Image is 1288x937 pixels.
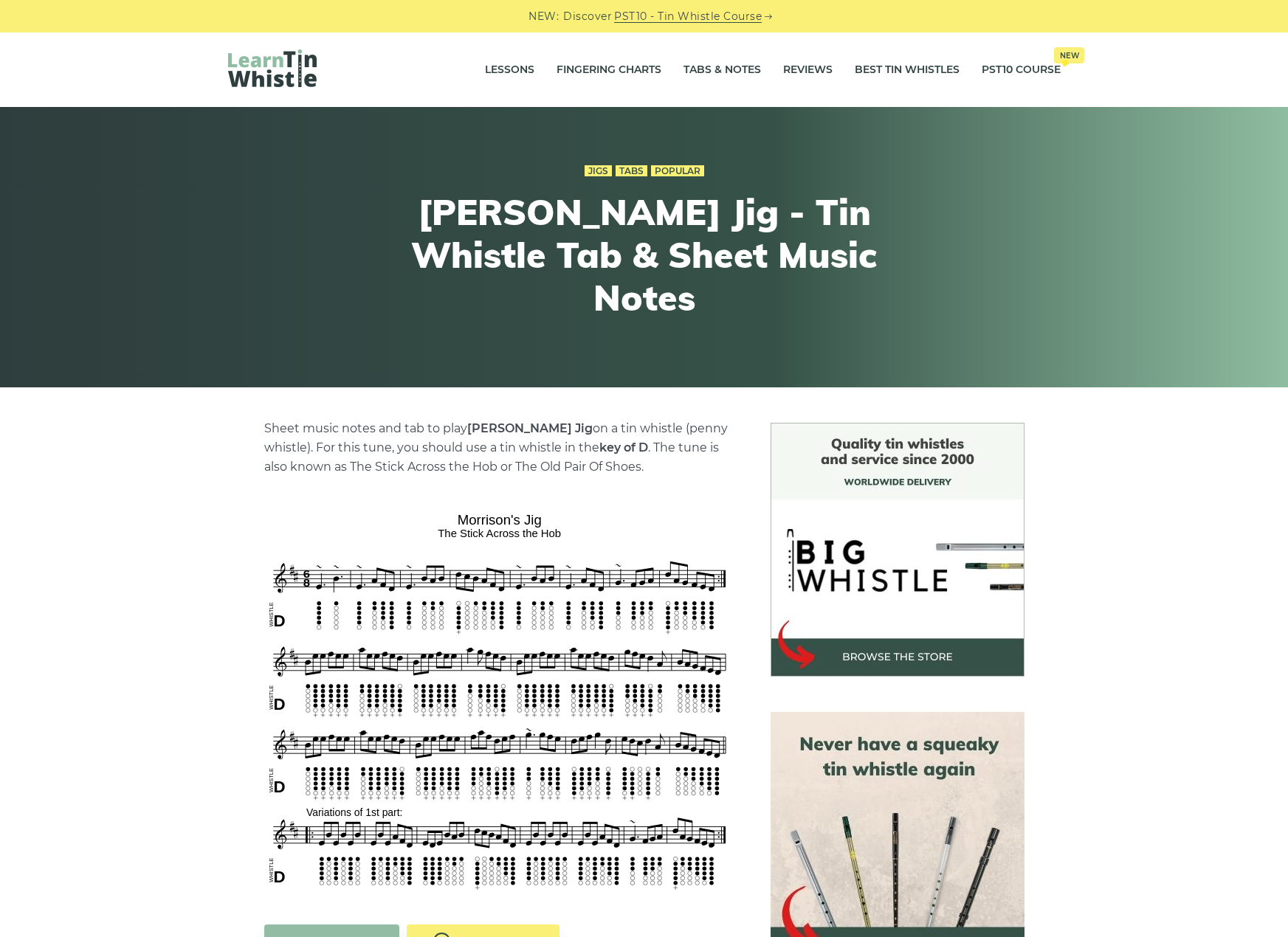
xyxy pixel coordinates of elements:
h1: [PERSON_NAME] Jig - Tin Whistle Tab & Sheet Music Notes [373,191,916,319]
a: Lessons [485,52,534,89]
img: LearnTinWhistle.com [228,49,317,87]
a: Jigs [585,165,612,177]
span: New [1054,47,1084,63]
img: BigWhistle Tin Whistle Store [771,423,1024,677]
a: Fingering Charts [557,52,661,89]
a: Tabs & Notes [683,52,761,89]
a: PST10 CourseNew [982,52,1061,89]
p: Sheet music notes and tab to play on a tin whistle (penny whistle). For this tune, you should use... [264,419,735,477]
a: Popular [651,165,704,177]
a: Best Tin Whistles [855,52,960,89]
a: Tabs [616,165,647,177]
strong: [PERSON_NAME] Jig [467,421,593,435]
strong: key of D [599,440,648,454]
a: Reviews [783,52,833,89]
img: Morrison's Jig Tin Whistle Tabs & Sheet Music [264,507,735,894]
